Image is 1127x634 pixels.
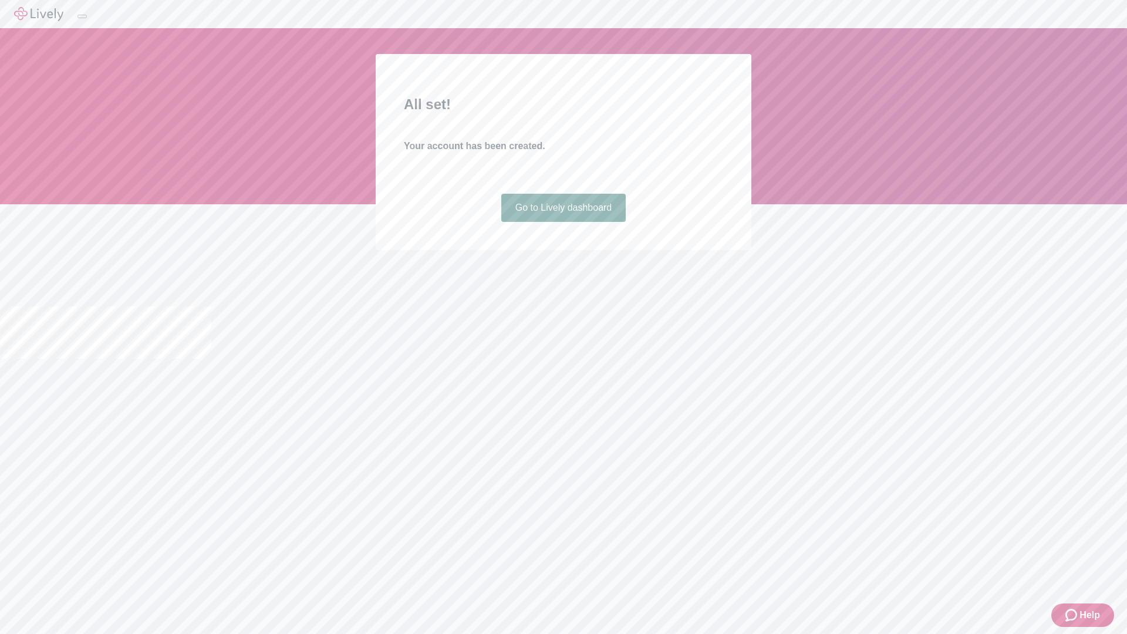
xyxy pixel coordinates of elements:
[404,139,723,153] h4: Your account has been created.
[1065,608,1079,622] svg: Zendesk support icon
[501,194,626,222] a: Go to Lively dashboard
[1051,603,1114,627] button: Zendesk support iconHelp
[14,7,63,21] img: Lively
[1079,608,1100,622] span: Help
[77,15,87,18] button: Log out
[404,94,723,115] h2: All set!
